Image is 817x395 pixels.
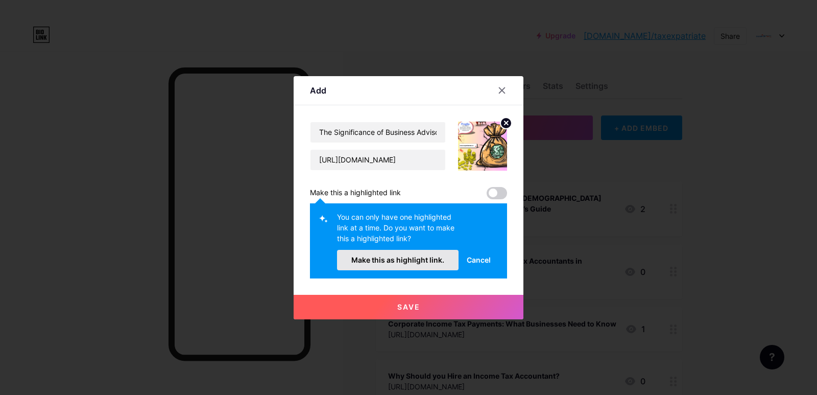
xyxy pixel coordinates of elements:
div: Add [310,84,326,97]
input: Title [310,122,445,143]
span: Save [397,303,420,311]
div: You can only have one highlighted link at a time. Do you want to make this a highlighted link? [337,212,459,250]
span: Cancel [467,254,491,265]
button: Save [294,295,523,319]
img: link_thumbnail [458,122,507,171]
button: Cancel [459,250,499,270]
span: Make this as highlight link. [351,255,444,264]
button: Make this as highlight link. [337,250,459,270]
input: URL [310,150,445,170]
div: Make this a highlighted link [310,187,401,199]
